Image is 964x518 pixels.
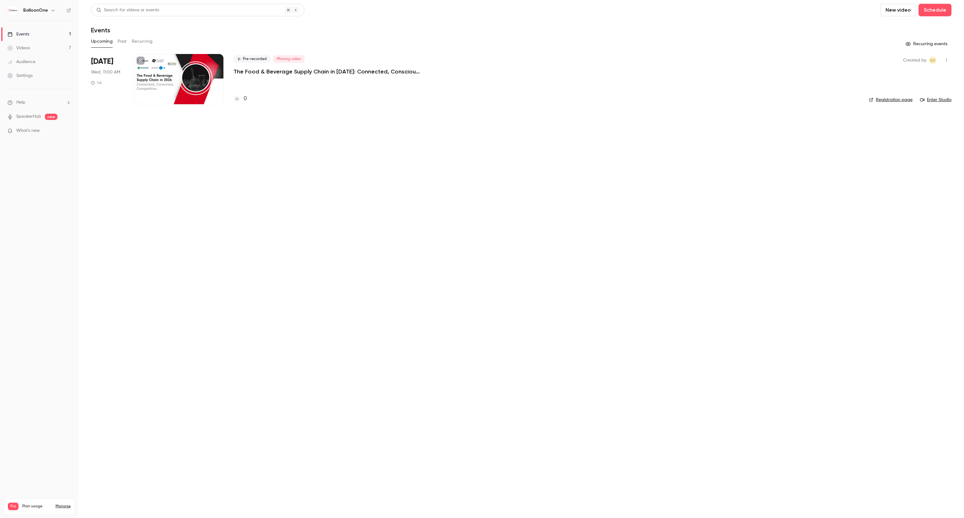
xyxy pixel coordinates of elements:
a: Enter Studio [920,97,951,103]
a: Manage [56,504,71,509]
div: Events [8,31,29,37]
img: BalloonOne [8,5,18,15]
span: What's new [16,127,40,134]
button: Schedule [918,4,951,16]
div: Oct 29 Wed, 11:00 AM (Europe/London) [91,54,124,104]
a: 0 [233,94,247,103]
span: Plan usage [22,504,52,509]
span: [DATE] [91,57,113,67]
button: New video [880,4,916,16]
button: Upcoming [91,36,113,46]
div: Audience [8,59,35,65]
h6: BalloonOne [23,7,48,13]
span: Wed, 11:00 AM [91,69,120,75]
a: Registration page [869,97,913,103]
span: Pro [8,503,19,510]
div: Videos [8,45,30,51]
span: Sitara Duggal [929,57,936,64]
button: Past [118,36,127,46]
div: Settings [8,73,33,79]
div: 1 h [91,80,102,85]
a: SpeakerHub [16,113,41,120]
h1: Events [91,26,110,34]
button: Recurring [132,36,153,46]
span: new [45,114,57,120]
button: Recurring events [903,39,951,49]
li: help-dropdown-opener [8,99,71,106]
span: SD [930,57,935,64]
span: Help [16,99,25,106]
a: The Food & Beverage Supply Chain in [DATE]: Connected, Conscious, Competitive. [233,68,422,75]
span: Pre-recorded [233,55,270,63]
iframe: Noticeable Trigger [63,128,71,134]
span: Created by [903,57,926,64]
span: Missing video [273,55,305,63]
h4: 0 [244,94,247,103]
div: Search for videos or events [96,7,159,13]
